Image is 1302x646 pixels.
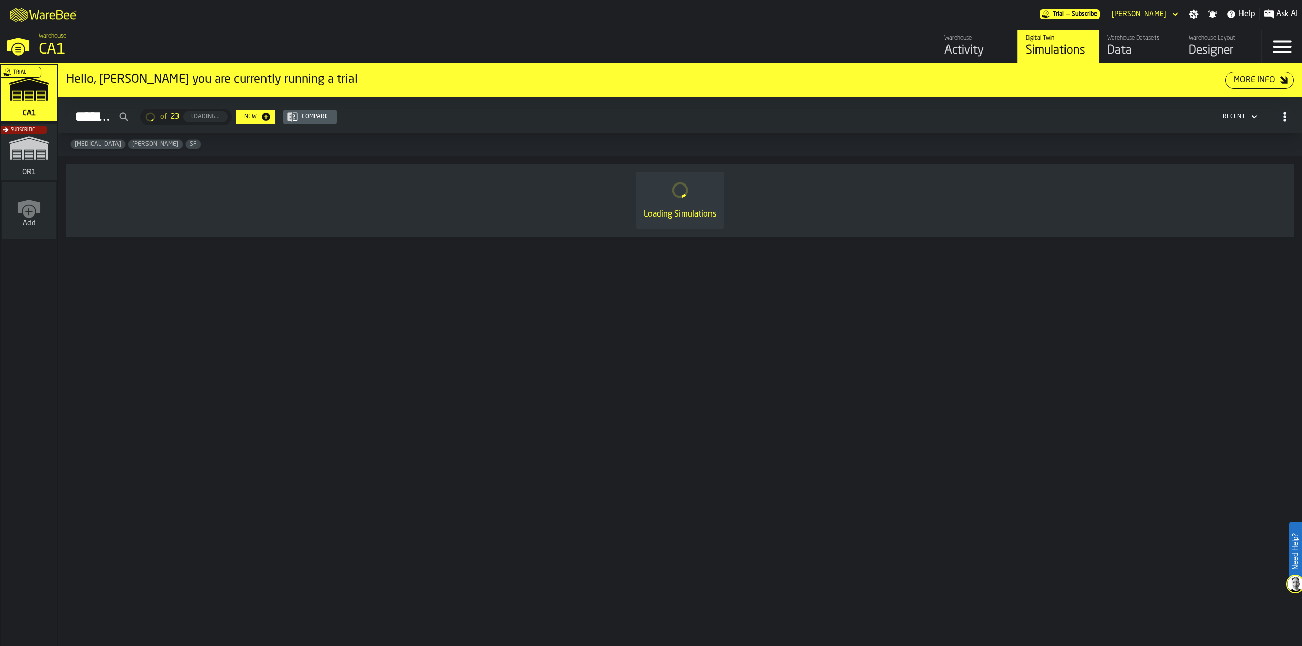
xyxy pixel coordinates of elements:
[1,124,57,182] a: link-to-/wh/i/02d92962-0f11-4133-9763-7cb092bceeef/simulations
[1026,43,1090,59] div: Simulations
[128,141,183,148] span: Gregg
[1099,30,1180,63] a: link-to-/wh/i/76e2a128-1b54-4d66-80d4-05ae4c277723/data
[236,110,275,124] button: button-New
[171,113,179,121] span: 23
[936,30,1017,63] a: link-to-/wh/i/76e2a128-1b54-4d66-80d4-05ae4c277723/feed/
[1203,9,1222,19] label: button-toggle-Notifications
[1072,11,1098,18] span: Subscribe
[298,113,333,120] div: Compare
[1107,43,1172,59] div: Data
[1053,11,1064,18] span: Trial
[1185,9,1203,19] label: button-toggle-Settings
[11,127,35,133] span: Subscribe
[1108,8,1180,20] div: DropdownMenuValue-Gregg Arment
[1262,30,1302,63] label: button-toggle-Menu
[644,208,716,221] div: Loading Simulations
[1066,11,1070,18] span: —
[71,141,125,148] span: Enteral
[39,41,313,59] div: CA1
[183,111,228,122] button: button-Loading...
[66,72,1225,88] div: Hello, [PERSON_NAME] you are currently running a trial
[944,43,1009,59] div: Activity
[1276,8,1298,20] span: Ask AI
[2,182,56,241] a: link-to-/wh/new
[13,70,26,75] span: Trial
[1107,35,1172,42] div: Warehouse Datasets
[1017,30,1099,63] a: link-to-/wh/i/76e2a128-1b54-4d66-80d4-05ae4c277723/simulations
[1026,35,1090,42] div: Digital Twin
[1112,10,1166,18] div: DropdownMenuValue-Gregg Arment
[66,164,1294,237] div: ItemListCard-
[1260,8,1302,20] label: button-toggle-Ask AI
[1040,9,1100,19] a: link-to-/wh/i/76e2a128-1b54-4d66-80d4-05ae4c277723/pricing/
[240,113,261,120] div: New
[39,33,66,40] span: Warehouse
[1290,523,1301,580] label: Need Help?
[1222,8,1259,20] label: button-toggle-Help
[58,97,1302,133] h2: button-Simulations
[283,110,337,124] button: button-Compare
[1,65,57,124] a: link-to-/wh/i/76e2a128-1b54-4d66-80d4-05ae4c277723/simulations
[1189,35,1253,42] div: Warehouse Layout
[187,113,224,120] div: Loading...
[1189,43,1253,59] div: Designer
[1238,8,1255,20] span: Help
[944,35,1009,42] div: Warehouse
[186,141,201,148] span: SF
[160,113,167,121] span: of
[58,64,1302,97] div: ItemListCard-
[23,219,36,227] span: Add
[136,109,236,125] div: ButtonLoadMore-Loading...-Prev-First-Last
[1225,72,1294,89] button: button-More Info
[1040,9,1100,19] div: Menu Subscription
[1180,30,1261,63] a: link-to-/wh/i/76e2a128-1b54-4d66-80d4-05ae4c277723/designer
[1219,111,1259,123] div: DropdownMenuValue-4
[1223,113,1245,120] div: DropdownMenuValue-4
[1230,74,1279,86] div: More Info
